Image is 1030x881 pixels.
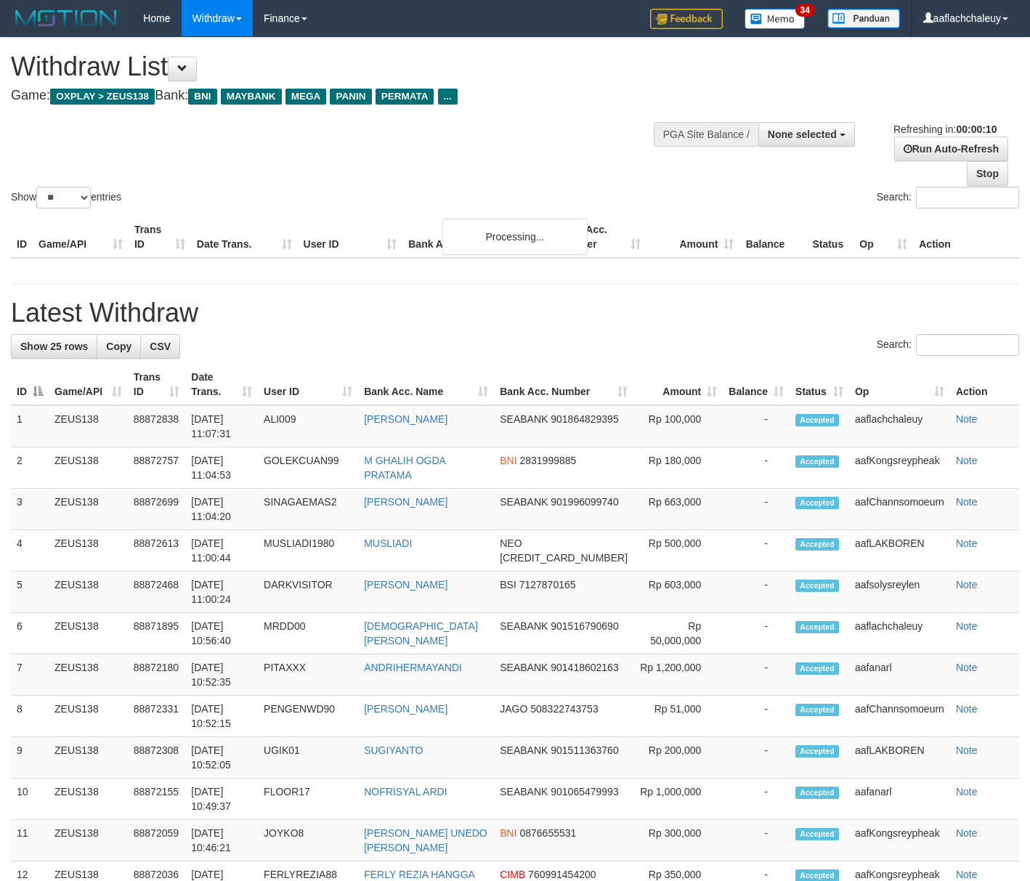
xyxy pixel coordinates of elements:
[258,572,358,613] td: DARKVISITOR
[723,405,790,447] td: -
[128,654,186,696] td: 88872180
[956,413,978,425] a: Note
[442,219,588,255] div: Processing...
[258,654,358,696] td: PITAXXX
[128,405,186,447] td: 88872838
[849,613,950,654] td: aaflachchaleuy
[11,613,49,654] td: 6
[185,737,258,779] td: [DATE] 10:52:05
[650,9,723,29] img: Feedback.jpg
[128,572,186,613] td: 88872468
[49,572,128,613] td: ZEUS138
[956,496,978,508] a: Note
[364,620,478,646] a: [DEMOGRAPHIC_DATA][PERSON_NAME]
[956,703,978,715] a: Note
[893,123,997,135] span: Refreshing in:
[258,696,358,737] td: PENGENWD90
[849,737,950,779] td: aafLAKBOREN
[364,579,447,590] a: [PERSON_NAME]
[723,447,790,489] td: -
[11,216,33,258] th: ID
[551,496,618,508] span: Copy 901996099740 to clipboard
[11,405,49,447] td: 1
[258,489,358,530] td: SINAGAEMAS2
[221,89,282,105] span: MAYBANK
[50,89,155,105] span: OXPLAY > ZEUS138
[185,779,258,820] td: [DATE] 10:49:37
[364,662,462,673] a: ANDRIHERMAYANDI
[500,786,548,797] span: SEABANK
[36,187,91,208] select: Showentries
[553,216,646,258] th: Bank Acc. Number
[551,662,618,673] span: Copy 901418602163 to clipboard
[11,364,49,405] th: ID: activate to sort column descending
[849,572,950,613] td: aafsolysreylen
[795,621,839,633] span: Accepted
[258,447,358,489] td: GOLEKCUAN99
[191,216,298,258] th: Date Trans.
[723,613,790,654] td: -
[11,299,1019,328] h1: Latest Withdraw
[956,579,978,590] a: Note
[20,341,88,352] span: Show 25 rows
[11,654,49,696] td: 7
[185,405,258,447] td: [DATE] 11:07:31
[723,779,790,820] td: -
[258,779,358,820] td: FLOOR17
[258,613,358,654] td: MRDD00
[633,572,723,613] td: Rp 603,000
[258,364,358,405] th: User ID: activate to sort column ascending
[956,869,978,880] a: Note
[185,696,258,737] td: [DATE] 10:52:15
[376,89,434,105] span: PERMATA
[364,786,447,797] a: NOFRISYAL ARDI
[956,620,978,632] a: Note
[849,779,950,820] td: aafanarl
[849,405,950,447] td: aaflachchaleuy
[790,364,849,405] th: Status: activate to sort column ascending
[11,489,49,530] td: 3
[500,827,516,839] span: BNI
[500,744,548,756] span: SEABANK
[956,827,978,839] a: Note
[745,9,806,29] img: Button%20Memo.svg
[11,779,49,820] td: 10
[723,364,790,405] th: Balance: activate to sort column ascending
[128,737,186,779] td: 88872308
[185,572,258,613] td: [DATE] 11:00:24
[967,161,1008,186] a: Stop
[330,89,371,105] span: PANIN
[795,414,839,426] span: Accepted
[258,405,358,447] td: ALI009
[129,216,191,258] th: Trans ID
[150,341,171,352] span: CSV
[633,613,723,654] td: Rp 50,000,000
[950,364,1019,405] th: Action
[185,489,258,530] td: [DATE] 11:04:20
[49,820,128,861] td: ZEUS138
[877,334,1019,356] label: Search:
[654,122,758,147] div: PGA Site Balance /
[185,447,258,489] td: [DATE] 11:04:53
[140,334,180,359] a: CSV
[633,530,723,572] td: Rp 500,000
[853,216,913,258] th: Op
[849,489,950,530] td: aafChannsomoeurn
[128,820,186,861] td: 88872059
[11,696,49,737] td: 8
[795,455,839,468] span: Accepted
[128,779,186,820] td: 88872155
[49,489,128,530] td: ZEUS138
[633,696,723,737] td: Rp 51,000
[258,820,358,861] td: JOYKO8
[519,827,576,839] span: Copy 0876655531 to clipboard
[633,447,723,489] td: Rp 180,000
[956,744,978,756] a: Note
[795,538,839,551] span: Accepted
[723,489,790,530] td: -
[646,216,740,258] th: Amount
[500,662,548,673] span: SEABANK
[11,447,49,489] td: 2
[97,334,141,359] a: Copy
[188,89,216,105] span: BNI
